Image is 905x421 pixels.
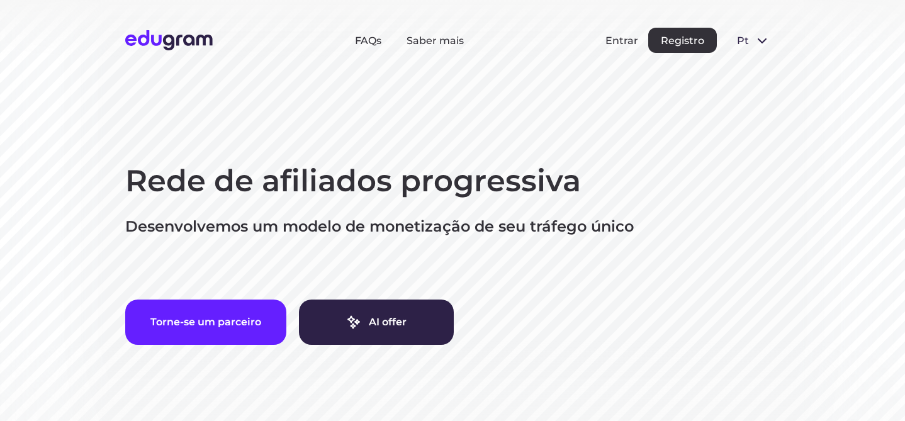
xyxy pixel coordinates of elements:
[407,35,464,47] a: Saber mais
[605,35,638,47] button: Entrar
[125,216,780,237] p: Desenvolvemos um modelo de monetização de seu tráfego único
[125,161,780,201] h1: Rede de afiliados progressiva
[125,300,286,345] button: Torne-se um parceiro
[727,28,780,53] button: pt
[737,35,750,47] span: pt
[299,300,454,345] a: AI offer
[125,30,213,50] img: Edugram Logo
[355,35,381,47] a: FAQs
[648,28,717,53] button: Registro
